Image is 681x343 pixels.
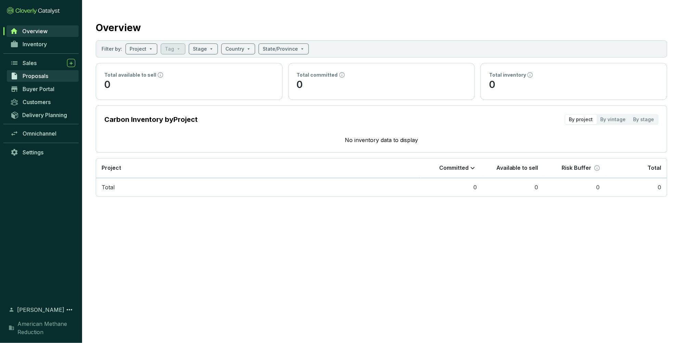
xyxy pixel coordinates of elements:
[23,130,56,137] span: Omnichannel
[7,109,79,120] a: Delivery Planning
[482,158,544,178] th: Available to sell
[165,46,174,52] p: Tag
[102,46,122,52] p: Filter by:
[7,70,79,82] a: Proposals
[597,115,630,124] div: By vintage
[17,320,75,336] span: American Methane Reduction
[23,99,51,105] span: Customers
[7,57,79,69] a: Sales
[96,158,421,178] th: Project
[7,147,79,158] a: Settings
[297,78,467,91] p: 0
[96,178,421,197] td: Total
[104,72,156,78] p: Total available to sell
[562,164,592,172] p: Risk Buffer
[544,178,605,197] td: 0
[22,112,67,118] span: Delivery Planning
[439,164,469,172] p: Committed
[297,72,338,78] p: Total committed
[104,136,659,144] p: No inventory data to display
[23,149,43,156] span: Settings
[489,78,659,91] p: 0
[565,114,659,125] div: segmented control
[104,115,198,124] p: Carbon Inventory by Project
[421,178,482,197] td: 0
[7,38,79,50] a: Inventory
[22,28,48,35] span: Overview
[605,178,667,197] td: 0
[7,83,79,95] a: Buyer Portal
[96,21,141,35] h2: Overview
[6,25,79,37] a: Overview
[23,60,37,66] span: Sales
[23,86,54,92] span: Buyer Portal
[482,178,544,197] td: 0
[104,78,274,91] p: 0
[7,96,79,108] a: Customers
[630,115,658,124] div: By stage
[23,73,48,79] span: Proposals
[7,128,79,139] a: Omnichannel
[565,115,597,124] div: By project
[17,306,64,314] span: [PERSON_NAME]
[23,41,47,48] span: Inventory
[605,158,667,178] th: Total
[489,72,526,78] p: Total inventory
